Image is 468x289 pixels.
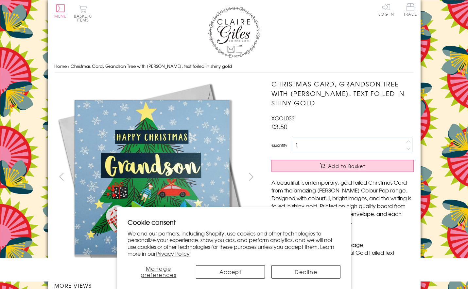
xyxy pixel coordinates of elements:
nav: breadcrumbs [54,60,414,73]
button: Decline [271,265,340,279]
button: Add to Basket [271,160,414,172]
span: 0 items [77,13,92,23]
button: Manage preferences [128,265,189,279]
span: XCOL033 [271,114,295,122]
span: Manage preferences [141,265,177,279]
a: Home [54,63,67,69]
a: Log In [378,3,394,16]
button: Accept [196,265,265,279]
img: Christmas Card, Grandson Tree with Star, text foiled in shiny gold [54,79,250,275]
span: Trade [404,3,417,16]
span: £3.50 [271,122,287,131]
span: Add to Basket [328,163,365,169]
button: Menu [54,4,67,18]
span: Menu [54,13,67,19]
img: Christmas Card, Grandson Tree with Star, text foiled in shiny gold [258,79,455,275]
h2: Cookie consent [128,218,341,227]
button: Basket0 items [74,5,92,22]
a: Trade [404,3,417,17]
p: A beautiful, contemporary, gold foiled Christmas Card from the amazing [PERSON_NAME] Colour Pop r... [271,178,414,225]
p: We and our partners, including Shopify, use cookies and other technologies to personalize your ex... [128,230,341,257]
h1: Christmas Card, Grandson Tree with [PERSON_NAME], text foiled in shiny gold [271,79,414,107]
button: next [244,169,258,184]
img: Claire Giles Greetings Cards [208,7,260,58]
label: Quantity [271,142,287,148]
span: › [68,63,69,69]
button: prev [54,169,69,184]
a: Privacy Policy [156,250,190,257]
span: Christmas Card, Grandson Tree with [PERSON_NAME], text foiled in shiny gold [71,63,232,69]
